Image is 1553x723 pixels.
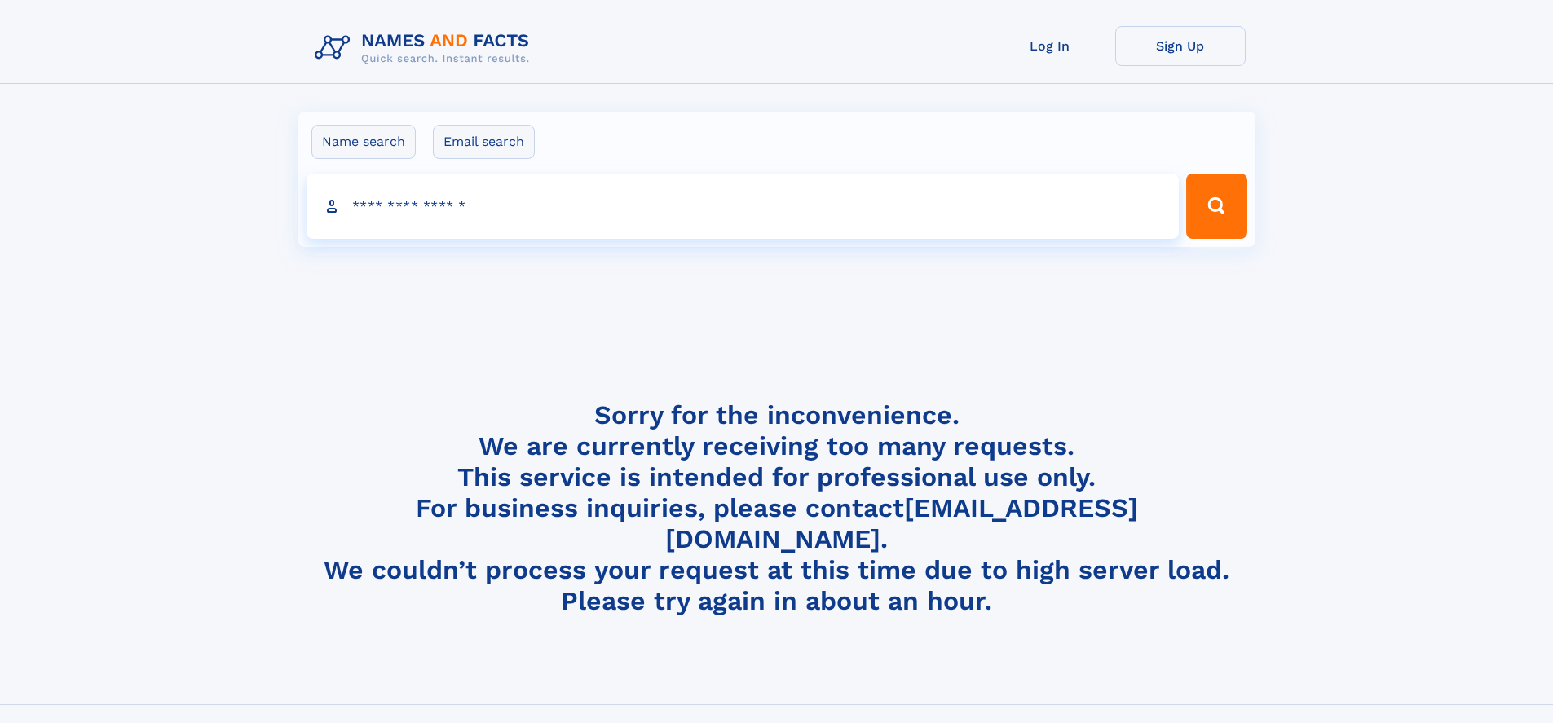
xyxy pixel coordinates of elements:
[308,399,1246,617] h4: Sorry for the inconvenience. We are currently receiving too many requests. This service is intend...
[308,26,543,70] img: Logo Names and Facts
[665,492,1138,554] a: [EMAIL_ADDRESS][DOMAIN_NAME]
[1115,26,1246,66] a: Sign Up
[985,26,1115,66] a: Log In
[307,174,1180,239] input: search input
[311,125,416,159] label: Name search
[433,125,535,159] label: Email search
[1186,174,1246,239] button: Search Button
